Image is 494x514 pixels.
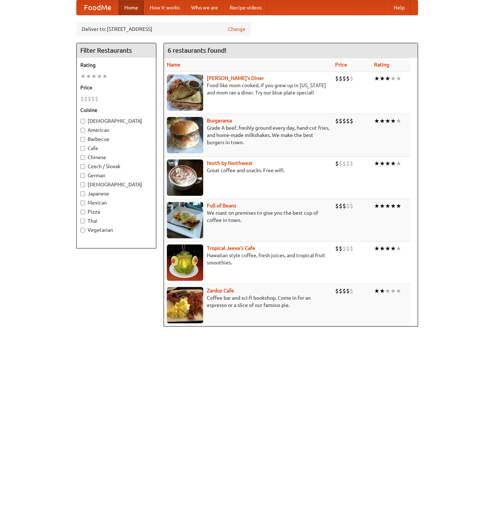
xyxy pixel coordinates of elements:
[228,25,245,33] a: Change
[80,128,85,133] input: American
[339,244,342,252] li: $
[207,245,255,251] a: Tropical Jeeve's Cafe
[95,95,99,103] li: $
[342,159,346,167] li: $
[350,202,353,210] li: $
[385,287,390,295] li: ★
[385,117,390,125] li: ★
[80,145,152,152] label: Cafe
[339,287,342,295] li: $
[346,74,350,82] li: $
[80,226,152,234] label: Vegetarian
[80,210,85,214] input: Pizza
[335,202,339,210] li: $
[80,228,85,232] input: Vegetarian
[390,74,396,82] li: ★
[102,72,108,80] li: ★
[346,202,350,210] li: $
[346,244,350,252] li: $
[350,117,353,125] li: $
[91,72,97,80] li: ★
[167,62,180,68] a: Name
[335,244,339,252] li: $
[390,202,396,210] li: ★
[207,75,264,81] b: [PERSON_NAME]'s Diner
[224,0,268,15] a: Recipe videos
[80,172,152,179] label: German
[119,0,144,15] a: Home
[80,173,85,178] input: German
[379,244,385,252] li: ★
[80,117,152,125] label: [DEMOGRAPHIC_DATA]
[97,72,102,80] li: ★
[396,117,401,125] li: ★
[342,287,346,295] li: $
[374,74,379,82] li: ★
[385,159,390,167] li: ★
[346,287,350,295] li: $
[390,287,396,295] li: ★
[342,74,346,82] li: $
[167,244,203,281] img: jeeves.jpg
[350,244,353,252] li: $
[339,159,342,167] li: $
[207,160,253,166] a: North by Northwest
[339,117,342,125] li: $
[80,95,84,103] li: $
[379,202,385,210] li: ★
[80,154,152,161] label: Chinese
[167,74,203,111] img: sallys.jpg
[374,244,379,252] li: ★
[350,287,353,295] li: $
[342,117,346,125] li: $
[374,287,379,295] li: ★
[144,0,185,15] a: How it works
[80,163,152,170] label: Czech / Slovak
[80,182,85,187] input: [DEMOGRAPHIC_DATA]
[379,159,385,167] li: ★
[335,159,339,167] li: $
[379,287,385,295] li: ★
[335,74,339,82] li: $
[335,287,339,295] li: $
[86,72,91,80] li: ★
[80,135,152,143] label: Barbecue
[80,137,85,142] input: Barbecue
[339,202,342,210] li: $
[346,117,350,125] li: $
[396,287,401,295] li: ★
[396,159,401,167] li: ★
[335,62,347,68] a: Price
[77,43,156,58] h4: Filter Restaurants
[388,0,410,15] a: Help
[374,62,389,68] a: Rating
[80,191,85,196] input: Japanese
[80,61,152,69] h5: Rating
[80,106,152,114] h5: Cuisine
[350,159,353,167] li: $
[390,117,396,125] li: ★
[167,159,203,196] img: north.jpg
[335,117,339,125] li: $
[374,159,379,167] li: ★
[207,203,236,209] a: Full of Beans
[167,287,203,323] img: zardoz.jpg
[80,217,152,224] label: Thai
[167,82,329,96] p: Food like mom cooked, if you grew up in [US_STATE] and mom ran a diner. Try our blue plate special!
[396,244,401,252] li: ★
[167,124,329,146] p: Grade A beef, freshly ground every day, hand-cut fries, and home-made milkshakes. We make the bes...
[80,84,152,91] h5: Price
[91,95,95,103] li: $
[342,202,346,210] li: $
[167,117,203,153] img: burgerama.jpg
[207,288,234,294] a: Zardoz Cafe
[385,244,390,252] li: ★
[80,119,85,124] input: [DEMOGRAPHIC_DATA]
[80,199,152,206] label: Mexican
[168,47,226,54] ng-pluralize: 6 restaurants found!
[339,74,342,82] li: $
